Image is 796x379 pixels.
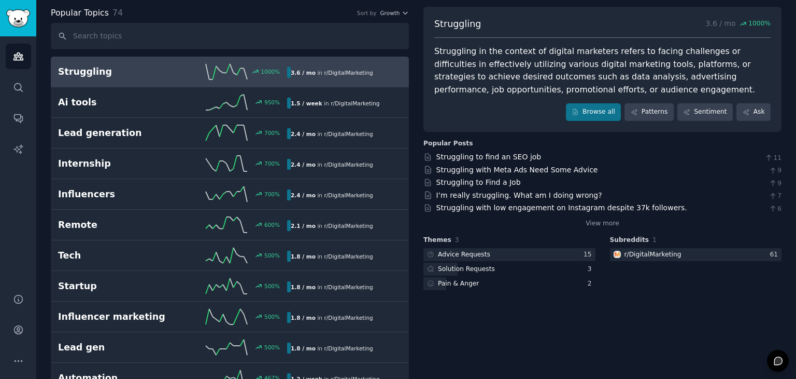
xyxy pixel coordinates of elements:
[764,154,781,163] span: 11
[58,310,173,323] h2: Influencer marketing
[438,279,479,289] div: Pain & Anger
[324,131,373,137] span: r/ DigitalMarketing
[624,103,673,121] a: Patterns
[291,284,316,290] b: 1.8 / mo
[51,210,409,240] a: Remote600%2.1 / moin r/DigitalMarketing
[112,8,123,18] span: 74
[261,68,280,75] div: 1000 %
[264,99,280,106] div: 950 %
[51,118,409,148] a: Lead generation700%2.4 / moin r/DigitalMarketing
[324,223,373,229] span: r/ DigitalMarketing
[264,282,280,290] div: 500 %
[324,161,373,168] span: r/ DigitalMarketing
[264,252,280,259] div: 500 %
[287,220,377,231] div: in
[438,265,495,274] div: Solution Requests
[434,45,771,96] div: Struggling in the context of digital marketers refers to facing challenges or difficulties in eff...
[287,312,377,323] div: in
[51,179,409,210] a: Influencers700%2.4 / moin r/DigitalMarketing
[380,9,400,17] span: Growth
[436,178,521,186] a: Struggling to Find a Job
[51,148,409,179] a: Internship700%2.4 / moin r/DigitalMarketing
[324,284,373,290] span: r/ DigitalMarketing
[287,281,377,292] div: in
[423,236,451,245] span: Themes
[436,204,687,212] a: Struggling with low engagement on Instagram despite 37k followers.
[58,127,173,140] h2: Lead generation
[436,191,602,199] a: I’m really struggling. What am I doing wrong?
[770,250,781,260] div: 61
[291,223,316,229] b: 2.1 / mo
[58,188,173,201] h2: Influencers
[423,277,595,290] a: Pain & Anger2
[769,179,781,188] span: 9
[51,271,409,302] a: Startup500%1.8 / moin r/DigitalMarketing
[58,157,173,170] h2: Internship
[438,250,490,260] div: Advice Requests
[6,9,30,28] img: GummySearch logo
[357,9,377,17] div: Sort by
[324,315,373,321] span: r/ DigitalMarketing
[677,103,733,121] a: Sentiment
[287,189,377,200] div: in
[291,192,316,198] b: 2.4 / mo
[769,205,781,214] span: 6
[588,265,595,274] div: 3
[588,279,595,289] div: 2
[423,139,473,148] div: Popular Posts
[769,192,781,201] span: 7
[769,166,781,175] span: 9
[624,250,681,260] div: r/ DigitalMarketing
[58,249,173,262] h2: Tech
[436,153,542,161] a: Struggling to find an SEO job
[291,345,316,351] b: 1.8 / mo
[287,98,383,109] div: in
[455,236,459,243] span: 3
[287,128,377,139] div: in
[51,87,409,118] a: Ai tools950%1.5 / weekin r/DigitalMarketing
[58,65,173,78] h2: Struggling
[264,160,280,167] div: 700 %
[736,103,771,121] a: Ask
[436,166,598,174] a: Struggling with Meta Ads Need Some Advice
[287,343,377,354] div: in
[324,192,373,198] span: r/ DigitalMarketing
[58,219,173,232] h2: Remote
[58,280,173,293] h2: Startup
[748,19,771,29] span: 1000 %
[324,345,373,351] span: r/ DigitalMarketing
[380,9,409,17] button: Growth
[324,253,373,260] span: r/ DigitalMarketing
[287,159,377,170] div: in
[264,221,280,228] div: 600 %
[264,344,280,351] div: 500 %
[614,251,621,258] img: DigitalMarketing
[51,332,409,363] a: Lead gen500%1.8 / moin r/DigitalMarketing
[51,23,409,49] input: Search topics
[51,240,409,271] a: Tech500%1.8 / moin r/DigitalMarketing
[652,236,657,243] span: 1
[51,57,409,87] a: Struggling1000%3.6 / moin r/DigitalMarketing
[434,18,481,31] span: Struggling
[566,103,621,121] a: Browse all
[610,248,782,261] a: DigitalMarketingr/DigitalMarketing61
[264,129,280,137] div: 700 %
[264,313,280,320] div: 500 %
[264,191,280,198] div: 700 %
[287,67,377,78] div: in
[287,251,377,262] div: in
[324,70,373,76] span: r/ DigitalMarketing
[331,100,379,106] span: r/ DigitalMarketing
[291,161,316,168] b: 2.4 / mo
[291,315,316,321] b: 1.8 / mo
[610,236,649,245] span: Subreddits
[51,7,109,20] span: Popular Topics
[58,96,173,109] h2: Ai tools
[706,18,771,31] p: 3.6 / mo
[58,341,173,354] h2: Lead gen
[584,250,595,260] div: 15
[423,248,595,261] a: Advice Requests15
[51,302,409,332] a: Influencer marketing500%1.8 / moin r/DigitalMarketing
[291,253,316,260] b: 1.8 / mo
[586,219,619,228] a: View more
